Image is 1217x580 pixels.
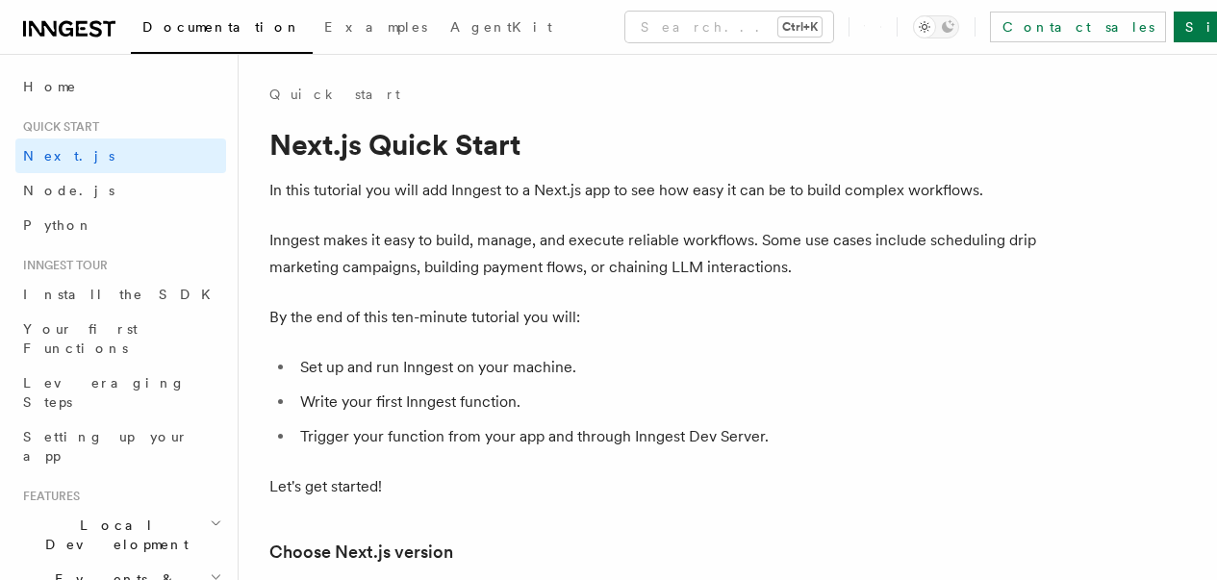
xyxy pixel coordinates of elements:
a: Documentation [131,6,313,54]
a: Node.js [15,173,226,208]
span: AgentKit [450,19,552,35]
a: Your first Functions [15,312,226,366]
a: Python [15,208,226,242]
button: Toggle dark mode [913,15,959,38]
p: By the end of this ten-minute tutorial you will: [269,304,1039,331]
h1: Next.js Quick Start [269,127,1039,162]
button: Search...Ctrl+K [625,12,833,42]
a: AgentKit [439,6,564,52]
a: Next.js [15,139,226,173]
a: Leveraging Steps [15,366,226,419]
a: Home [15,69,226,104]
a: Contact sales [990,12,1166,42]
a: Setting up your app [15,419,226,473]
span: Quick start [15,119,99,135]
button: Local Development [15,508,226,562]
span: Setting up your app [23,429,189,464]
li: Set up and run Inngest on your machine. [294,354,1039,381]
span: Next.js [23,148,114,164]
a: Examples [313,6,439,52]
p: In this tutorial you will add Inngest to a Next.js app to see how easy it can be to build complex... [269,177,1039,204]
a: Install the SDK [15,277,226,312]
span: Install the SDK [23,287,222,302]
span: Documentation [142,19,301,35]
li: Write your first Inngest function. [294,389,1039,416]
p: Inngest makes it easy to build, manage, and execute reliable workflows. Some use cases include sc... [269,227,1039,281]
span: Python [23,217,93,233]
li: Trigger your function from your app and through Inngest Dev Server. [294,423,1039,450]
span: Leveraging Steps [23,375,186,410]
span: Features [15,489,80,504]
kbd: Ctrl+K [778,17,822,37]
a: Quick start [269,85,400,104]
a: Choose Next.js version [269,539,453,566]
p: Let's get started! [269,473,1039,500]
span: Your first Functions [23,321,138,356]
span: Inngest tour [15,258,108,273]
span: Examples [324,19,427,35]
span: Home [23,77,77,96]
span: Local Development [15,516,210,554]
span: Node.js [23,183,114,198]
